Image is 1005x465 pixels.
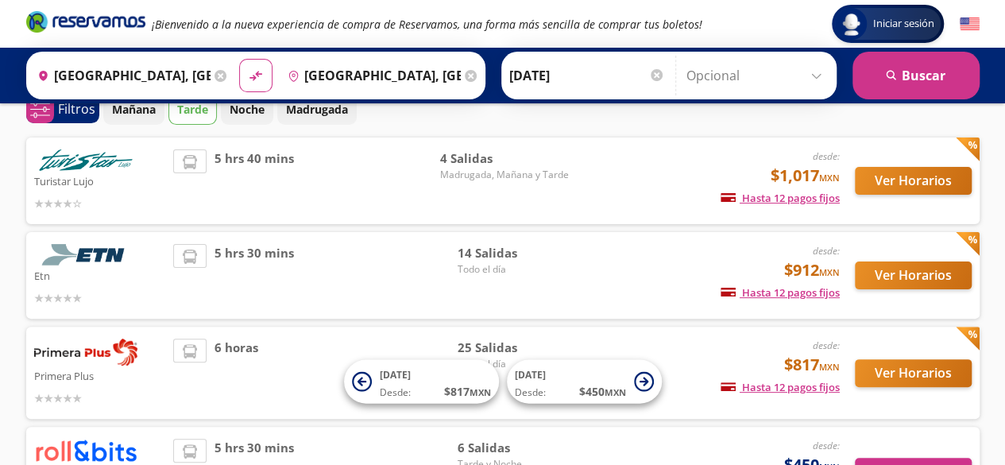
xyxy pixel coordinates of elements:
[813,244,840,258] em: desde:
[470,386,491,398] small: MXN
[509,56,665,95] input: Elegir Fecha
[855,167,972,195] button: Ver Horarios
[58,99,95,118] p: Filtros
[771,164,840,188] span: $1,017
[34,149,137,171] img: Turistar Lujo
[721,380,840,394] span: Hasta 12 pagos fijos
[344,360,499,404] button: [DATE]Desde:$817MXN
[457,357,568,371] span: Todo el día
[457,439,568,457] span: 6 Salidas
[177,101,208,118] p: Tarde
[103,94,164,125] button: Mañana
[380,386,411,400] span: Desde:
[819,172,840,184] small: MXN
[721,285,840,300] span: Hasta 12 pagos fijos
[579,383,626,400] span: $ 450
[34,265,166,285] p: Etn
[457,339,568,357] span: 25 Salidas
[855,359,972,387] button: Ver Horarios
[34,366,166,385] p: Primera Plus
[686,56,829,95] input: Opcional
[457,262,568,277] span: Todo el día
[819,266,840,278] small: MXN
[34,439,137,462] img: Roll & Bits
[26,95,99,123] button: 1Filtros
[813,149,840,163] em: desde:
[515,368,546,382] span: [DATE]
[152,17,702,32] em: ¡Bienvenido a la nueva experiencia de compra de Reservamos, una forma más sencilla de comprar tus...
[784,353,840,377] span: $817
[444,383,491,400] span: $ 817
[215,339,258,407] span: 6 horas
[215,244,294,307] span: 5 hrs 30 mins
[277,94,357,125] button: Madrugada
[281,56,461,95] input: Buscar Destino
[26,10,145,33] i: Brand Logo
[457,244,568,262] span: 14 Salidas
[852,52,980,99] button: Buscar
[34,244,137,265] img: Etn
[855,262,972,289] button: Ver Horarios
[380,368,411,382] span: [DATE]
[34,339,137,366] img: Primera Plus
[721,191,840,205] span: Hasta 12 pagos fijos
[215,149,294,212] span: 5 hrs 40 mins
[784,258,840,282] span: $912
[168,94,217,125] button: Tarde
[507,360,662,404] button: [DATE]Desde:$450MXN
[31,56,211,95] input: Buscar Origen
[26,10,145,38] a: Brand Logo
[286,101,348,118] p: Madrugada
[813,439,840,452] em: desde:
[439,149,568,168] span: 4 Salidas
[34,171,166,190] p: Turistar Lujo
[605,386,626,398] small: MXN
[515,386,546,400] span: Desde:
[867,16,941,32] span: Iniciar sesión
[819,361,840,373] small: MXN
[960,14,980,34] button: English
[221,94,273,125] button: Noche
[230,101,265,118] p: Noche
[112,101,156,118] p: Mañana
[439,168,568,182] span: Madrugada, Mañana y Tarde
[813,339,840,352] em: desde:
